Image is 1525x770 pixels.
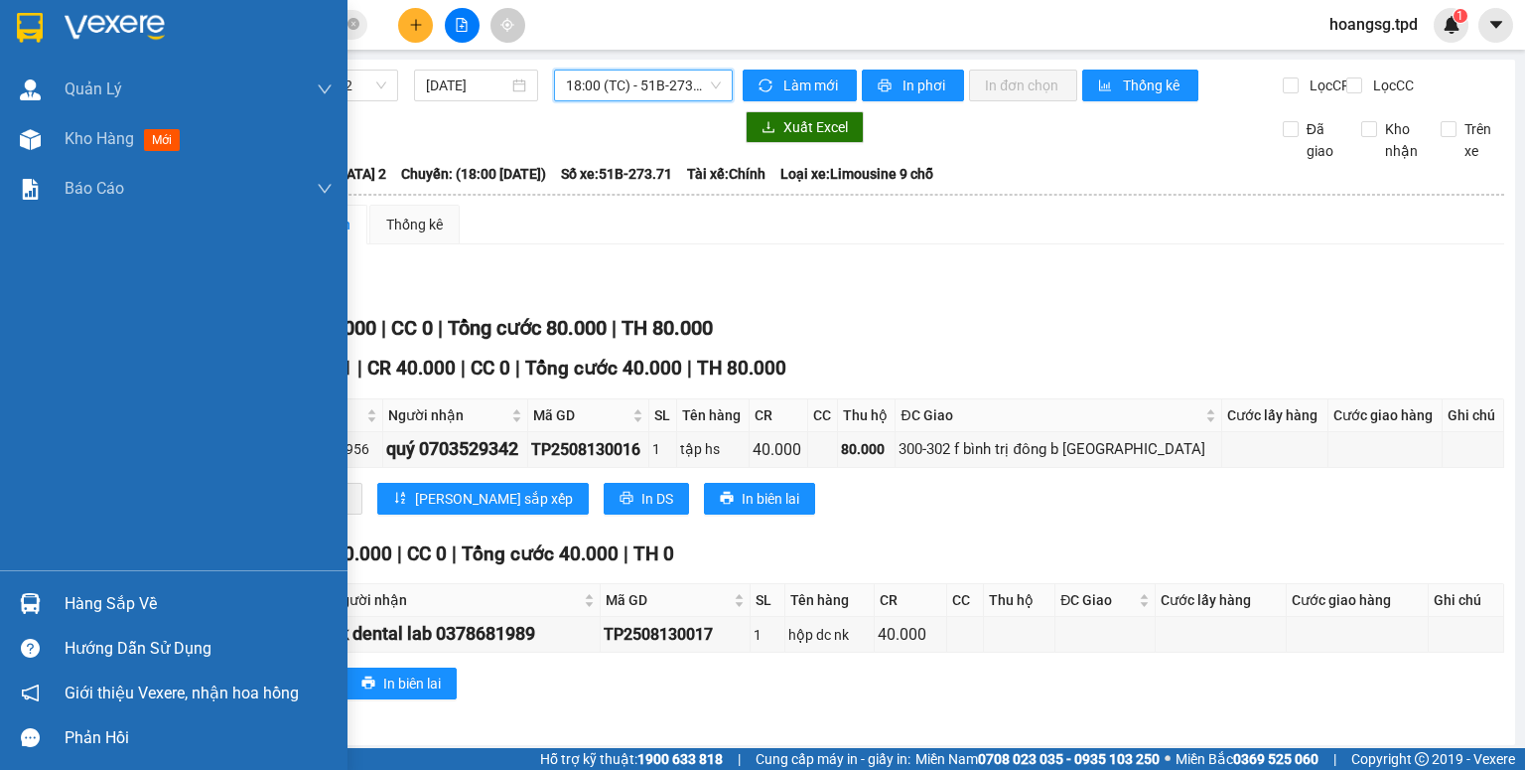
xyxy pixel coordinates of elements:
span: sync [759,78,775,94]
span: Cung cấp máy in - giấy in: [756,748,910,770]
th: CR [750,399,807,432]
span: | [624,542,628,565]
th: Cước lấy hàng [1156,584,1287,617]
th: Ghi chú [1429,584,1504,617]
button: caret-down [1478,8,1513,43]
span: Chuyến: (18:00 [DATE]) [401,163,546,185]
span: CC 0 [407,542,447,565]
span: printer [361,676,375,692]
span: | [612,316,617,340]
span: Người nhận [332,589,580,611]
th: Tên hàng [785,584,875,617]
th: CR [875,584,946,617]
span: Quản Lý [65,77,122,101]
span: Hỗ trợ kỹ thuật: [540,748,723,770]
input: 13/08/2025 [426,75,507,96]
div: 300-302 f bình trị đông b [GEOGRAPHIC_DATA] [899,438,1218,462]
div: hộp dc nk [788,624,871,646]
span: | [461,357,466,380]
span: question-circle [21,639,40,658]
span: Thống kê [1123,75,1182,96]
div: TP2508130016 [531,437,645,462]
span: Loại xe: Limousine 9 chỗ [780,163,933,185]
span: In biên lai [742,488,799,510]
span: copyright [1415,752,1429,766]
span: message [21,728,40,747]
span: | [687,357,692,380]
button: printerIn phơi [862,70,964,101]
span: In DS [641,488,673,510]
span: In biên lai [383,673,441,694]
span: | [357,357,362,380]
span: mới [144,129,180,151]
button: plus [398,8,433,43]
span: | [515,357,520,380]
th: SL [649,399,677,432]
span: plus [409,18,423,32]
span: down [317,81,333,97]
span: Lọc CC [1365,75,1417,96]
span: Miền Nam [915,748,1160,770]
span: Trên xe [1456,118,1505,162]
strong: 0369 525 060 [1233,751,1318,767]
span: file-add [455,18,469,32]
span: TH 80.000 [622,316,713,340]
span: TH 80.000 [697,357,786,380]
span: printer [720,491,734,507]
th: Ghi chú [1443,399,1504,432]
span: sort-ascending [393,491,407,507]
span: | [738,748,741,770]
td: TP2508130016 [528,432,649,467]
span: Làm mới [783,75,841,96]
strong: 0708 023 035 - 0935 103 250 [978,751,1160,767]
th: CC [808,399,838,432]
span: printer [620,491,633,507]
th: Cước lấy hàng [1222,399,1327,432]
th: SL [751,584,785,617]
img: warehouse-icon [20,79,41,100]
span: 18:00 (TC) - 51B-273.71 [566,71,722,100]
span: aim [500,18,514,32]
img: logo-vxr [17,13,43,43]
button: aim [490,8,525,43]
span: TH 0 [633,542,674,565]
span: ĐC Giao [1060,589,1135,611]
button: syncLàm mới [743,70,857,101]
span: CC 0 [471,357,510,380]
div: 40.000 [753,437,803,462]
span: Số xe: 51B-273.71 [561,163,672,185]
span: Miền Bắc [1176,748,1318,770]
span: bar-chart [1098,78,1115,94]
span: Tổng cước 80.000 [448,316,607,340]
span: Xuất Excel [783,116,848,138]
span: | [381,316,386,340]
span: close-circle [347,16,359,35]
span: | [438,316,443,340]
img: warehouse-icon [20,593,41,614]
th: Cước giao hàng [1328,399,1444,432]
span: Kho nhận [1377,118,1426,162]
button: printerIn biên lai [704,483,815,515]
span: Tài xế: Chính [687,163,765,185]
div: tập hs [680,438,746,460]
span: close-circle [347,18,359,30]
div: 1 [652,438,673,460]
span: 1 [1456,9,1463,23]
span: caret-down [1487,16,1505,34]
div: Hàng sắp về [65,589,333,619]
div: Phản hồi [65,723,333,753]
span: Kho hàng [65,129,134,148]
th: CC [947,584,984,617]
button: file-add [445,8,480,43]
td: TP2508130017 [601,617,751,652]
th: Cước giao hàng [1287,584,1429,617]
span: Báo cáo [65,176,124,201]
div: 1 [754,624,781,646]
span: | [1333,748,1336,770]
button: printerIn DS [604,483,689,515]
th: Tên hàng [677,399,750,432]
button: bar-chartThống kê [1082,70,1198,101]
img: icon-new-feature [1443,16,1460,34]
div: Thống kê [386,214,443,235]
img: solution-icon [20,179,41,200]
